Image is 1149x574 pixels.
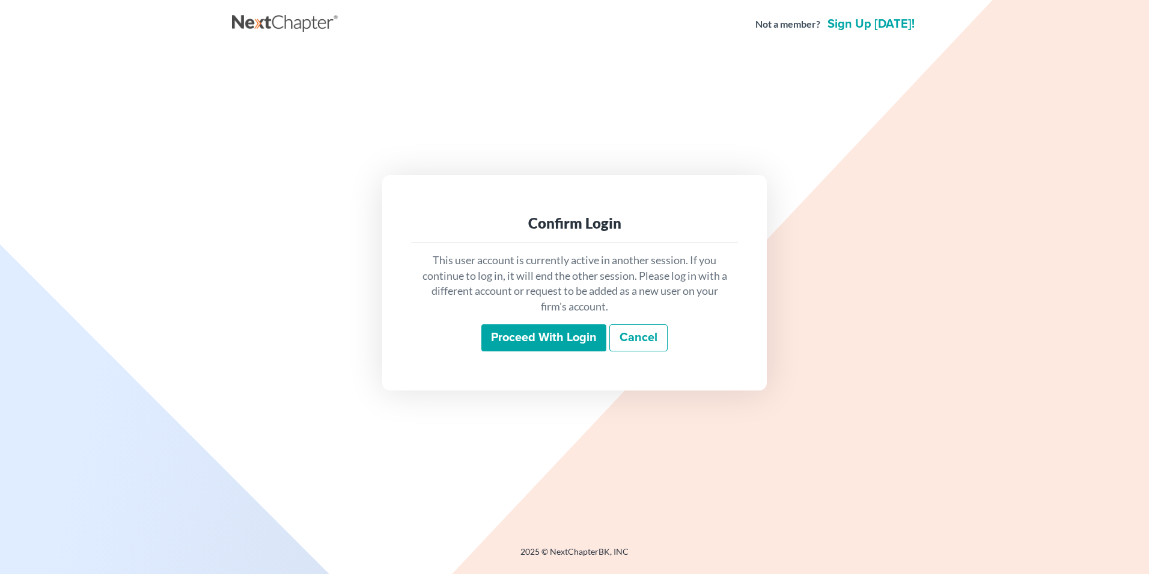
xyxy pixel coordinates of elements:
input: Proceed with login [481,324,606,352]
a: Cancel [609,324,668,352]
div: Confirm Login [421,214,728,233]
strong: Not a member? [755,17,820,31]
div: 2025 © NextChapterBK, INC [232,546,917,567]
a: Sign up [DATE]! [825,18,917,30]
p: This user account is currently active in another session. If you continue to log in, it will end ... [421,253,728,315]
